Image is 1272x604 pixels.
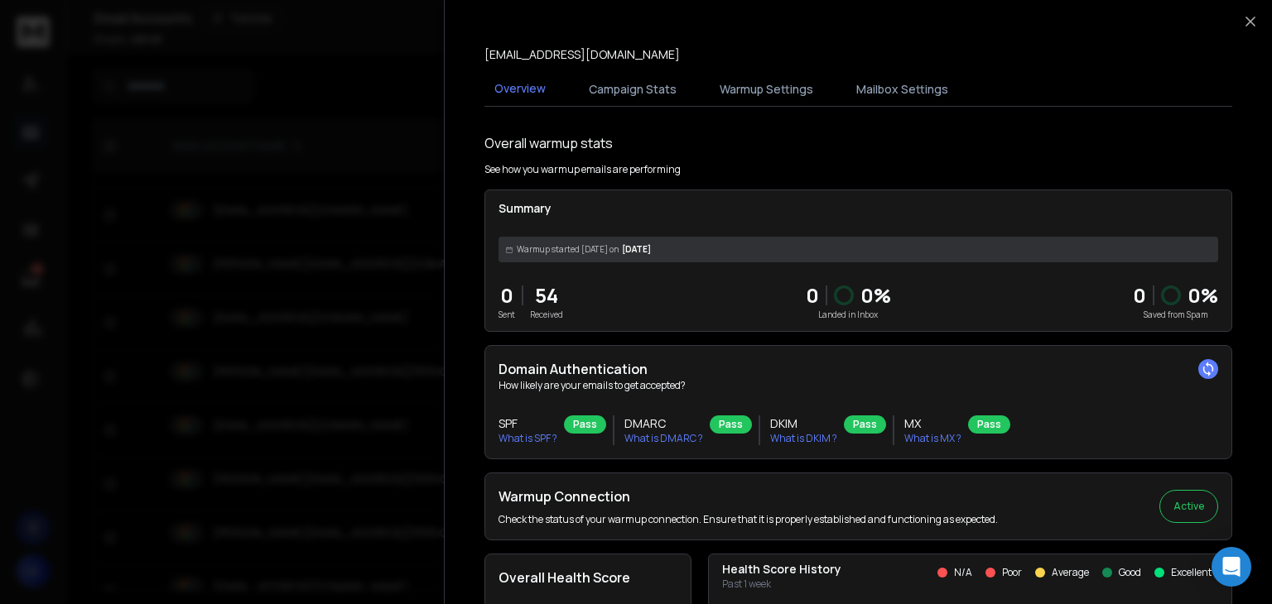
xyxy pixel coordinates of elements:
h3: DMARC [624,415,703,432]
div: Pass [564,415,606,434]
button: Warmup Settings [710,71,823,108]
div: Pass [968,415,1010,434]
p: Received [530,309,563,321]
p: Good [1119,566,1141,579]
p: What is DMARC ? [624,432,703,445]
h3: DKIM [770,415,837,432]
button: Mailbox Settings [846,71,958,108]
button: Active [1159,490,1218,523]
p: Summary [499,200,1218,217]
div: Open Intercom Messenger [1212,547,1251,587]
p: Average [1052,566,1089,579]
p: 0 [499,282,515,309]
p: Landed in Inbox [806,309,891,321]
p: [EMAIL_ADDRESS][DOMAIN_NAME] [484,46,680,63]
p: 54 [530,282,563,309]
p: What is DKIM ? [770,432,837,445]
p: How likely are your emails to get accepted? [499,379,1218,392]
p: 0 % [860,282,891,309]
p: Sent [499,309,515,321]
p: N/A [954,566,972,579]
p: Health Score History [722,561,841,578]
div: Pass [710,415,752,434]
p: Saved from Spam [1133,309,1218,321]
h2: Warmup Connection [499,487,998,506]
p: What is MX ? [904,432,961,445]
button: Campaign Stats [579,71,687,108]
h2: Overall Health Score [499,568,677,587]
h3: MX [904,415,961,432]
div: Pass [844,415,886,434]
p: 0 [806,282,819,309]
span: Warmup started [DATE] on [517,243,619,256]
h2: Domain Authentication [499,359,1218,379]
button: Overview [484,70,556,108]
h1: Overall warmup stats [484,133,613,153]
div: [DATE] [499,237,1218,262]
p: Past 1 week [722,578,841,591]
p: 0 % [1188,282,1218,309]
p: Poor [1002,566,1022,579]
p: See how you warmup emails are performing [484,163,681,176]
h3: SPF [499,415,557,432]
strong: 0 [1133,281,1146,309]
p: Excellent [1171,566,1212,579]
p: Check the status of your warmup connection. Ensure that it is properly established and functionin... [499,513,998,526]
p: What is SPF ? [499,432,557,445]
